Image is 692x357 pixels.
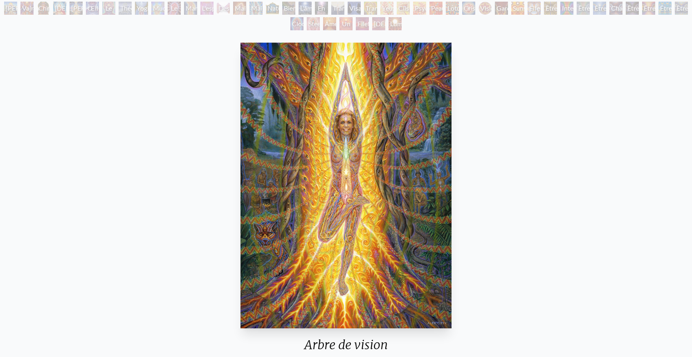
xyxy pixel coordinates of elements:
[529,4,556,22] font: Elfe cosmique
[292,20,314,37] font: Clocher 1
[120,4,150,12] font: Théologue
[325,20,349,37] font: Âme suprême
[137,4,158,61] font: Yogi et la sphère de Möbius
[447,4,470,22] font: Lotus spectral
[660,4,675,22] font: Être maya
[333,4,376,12] font: Transfiguration
[374,20,446,47] font: [DEMOGRAPHIC_DATA] lui-même
[513,4,536,12] font: Sunyata
[186,4,207,41] font: Marche sur le feu
[497,4,519,51] font: Gardien de la vision infinie
[38,4,65,22] font: Christ cosmique
[218,4,236,41] font: Des mains qui voient
[304,337,388,352] font: Arbre de vision
[349,4,371,22] font: Visage original
[480,4,531,22] font: Vision [PERSON_NAME]
[153,4,172,12] font: Mudra
[464,4,483,32] font: Cristal de vision
[88,4,114,22] font: Œil mystique
[366,4,397,61] font: Transport séraphique amarré au Troisième Œil
[251,4,282,22] font: Main bénissante
[398,4,422,22] font: Cils Ophanic
[284,4,321,12] font: Bienveillance
[595,4,618,32] font: Être de diamant
[415,4,472,81] font: Psychomicrographie d'une pointe de plume de [PERSON_NAME] fractale
[240,43,452,328] img: Vision-Tree-2001-Alex-Grey-watermarked.jpg
[357,20,373,47] font: Filet de l'Être
[578,4,594,22] font: Être joyau
[55,4,127,12] font: [DEMOGRAPHIC_DATA]
[627,4,642,22] font: Être Vajra
[611,4,629,41] font: Chant de l'Être Vajra
[644,4,671,32] font: Être d'écriture secrète
[546,4,563,32] font: Être du Bardo
[308,20,343,37] font: Steeplehead 2
[71,4,122,12] font: [PERSON_NAME]
[267,4,288,32] font: Nature de l'esprit
[382,4,403,22] font: Yeux fractals
[235,4,252,32] font: Mains en prière
[6,4,57,12] font: [PERSON_NAME]
[300,4,321,41] font: L'âme trouve son chemin
[431,4,449,22] font: Peau d'ange
[342,20,350,27] font: Un
[562,4,587,12] font: Interêtre
[22,4,37,22] font: Vajra Guru
[202,4,222,41] font: L'esprit anime la chair
[390,20,413,37] font: Lumière blanche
